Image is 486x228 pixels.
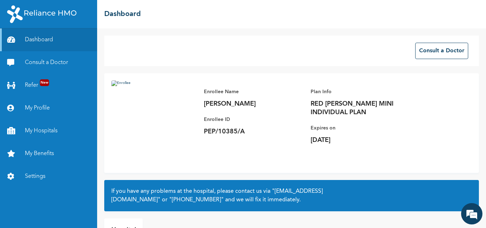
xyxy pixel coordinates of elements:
[204,88,303,96] p: Enrollee Name
[104,9,141,20] h2: Dashboard
[204,127,303,136] p: PEP/10385/A
[311,136,410,144] p: [DATE]
[169,197,224,203] a: "[PHONE_NUMBER]"
[311,124,410,132] p: Expires on
[7,5,76,23] img: RelianceHMO's Logo
[311,88,410,96] p: Plan Info
[40,79,49,86] span: New
[311,100,410,117] p: RED [PERSON_NAME] MINI INDIVIDUAL PLAN
[111,80,197,166] img: Enrollee
[415,43,468,59] button: Consult a Doctor
[204,100,303,108] p: [PERSON_NAME]
[204,115,303,124] p: Enrollee ID
[111,187,472,204] h2: If you have any problems at the hospital, please contact us via or and we will fix it immediately.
